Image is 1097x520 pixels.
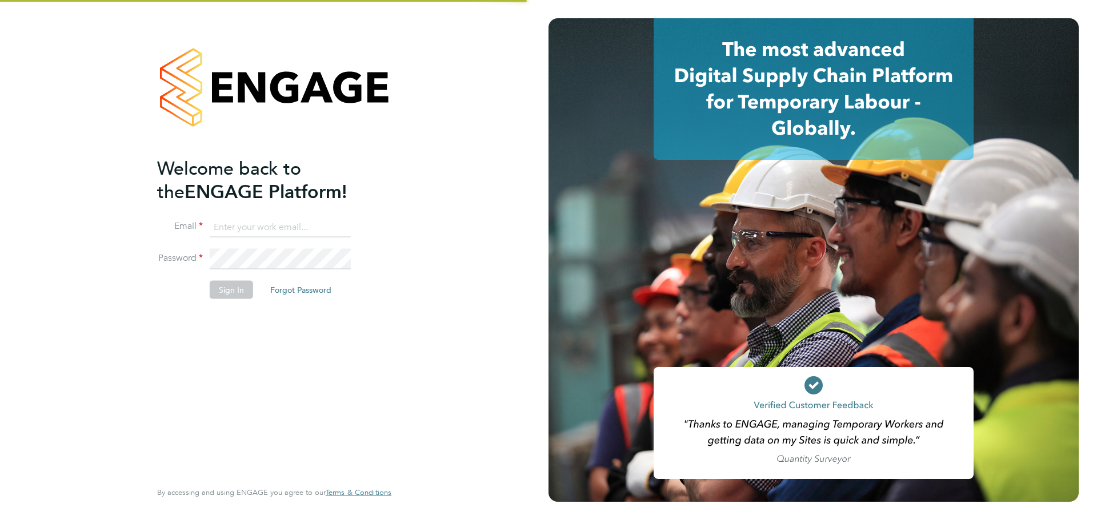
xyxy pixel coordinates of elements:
input: Enter your work email... [210,217,351,237]
button: Sign In [210,281,253,299]
label: Email [157,220,203,232]
label: Password [157,252,203,264]
h2: ENGAGE Platform! [157,156,380,203]
span: By accessing and using ENGAGE you agree to our [157,487,391,497]
a: Terms & Conditions [326,488,391,497]
button: Forgot Password [261,281,341,299]
span: Welcome back to the [157,157,301,203]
